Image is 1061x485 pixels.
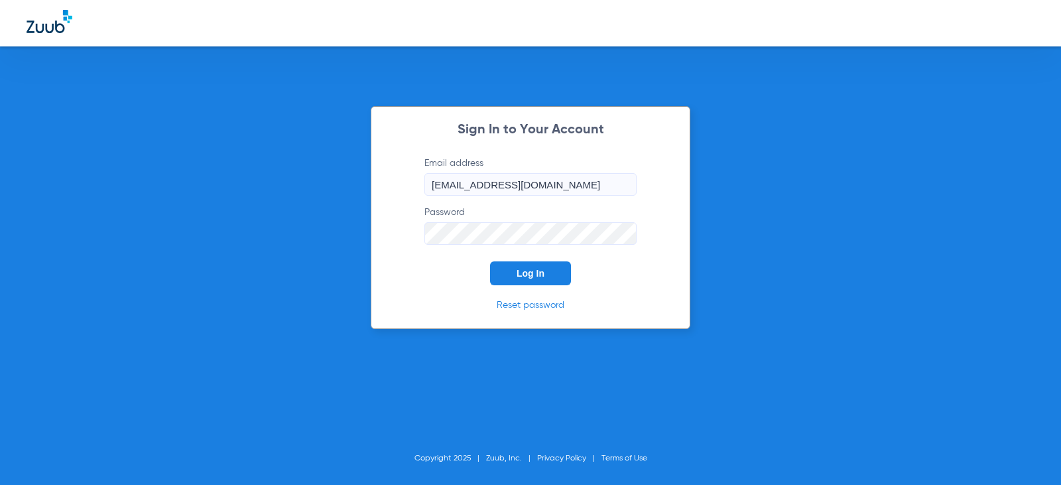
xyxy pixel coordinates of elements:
[486,452,537,465] li: Zuub, Inc.
[27,10,72,33] img: Zuub Logo
[405,123,656,137] h2: Sign In to Your Account
[490,261,571,285] button: Log In
[601,454,647,462] a: Terms of Use
[497,301,564,310] a: Reset password
[414,452,486,465] li: Copyright 2025
[424,157,637,196] label: Email address
[424,206,637,245] label: Password
[424,173,637,196] input: Email address
[517,268,544,279] span: Log In
[424,222,637,245] input: Password
[537,454,586,462] a: Privacy Policy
